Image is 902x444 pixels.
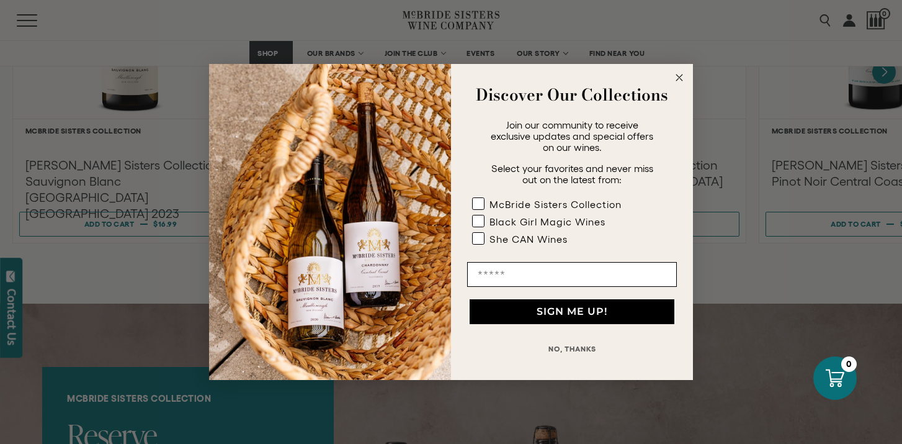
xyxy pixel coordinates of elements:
div: 0 [841,356,857,372]
button: SIGN ME UP! [470,299,674,324]
div: She CAN Wines [489,233,568,245]
span: Join our community to receive exclusive updates and special offers on our wines. [491,119,653,153]
input: Email [467,262,677,287]
button: NO, THANKS [467,337,677,361]
strong: Discover Our Collections [476,83,668,107]
div: McBride Sisters Collection [489,199,622,210]
button: Close dialog [672,70,687,85]
div: Black Girl Magic Wines [489,216,605,227]
span: Select your favorites and never miss out on the latest from: [491,163,653,185]
img: 42653730-7e35-4af7-a99d-12bf478283cf.jpeg [209,64,451,380]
